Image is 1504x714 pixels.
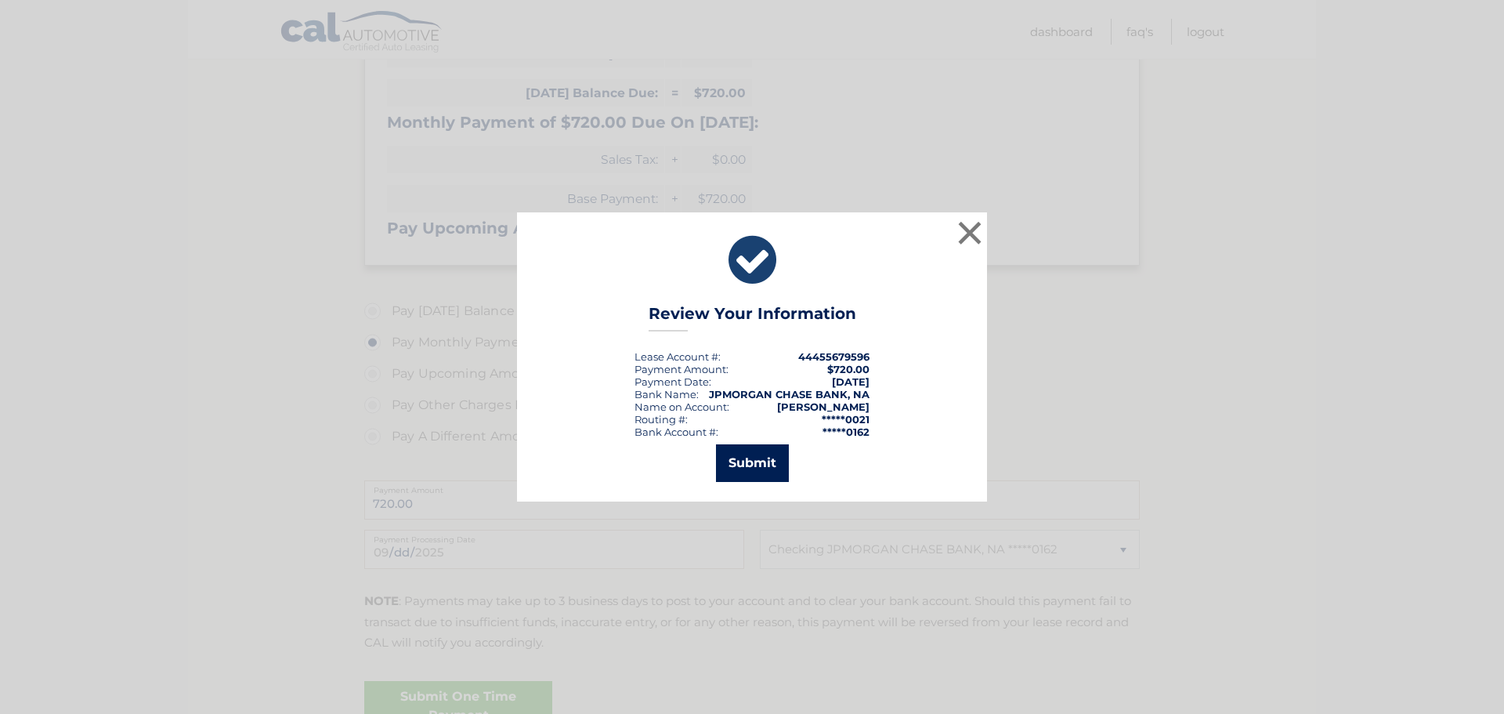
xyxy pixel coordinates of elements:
[832,375,869,388] span: [DATE]
[634,375,711,388] div: :
[634,350,721,363] div: Lease Account #:
[798,350,869,363] strong: 44455679596
[709,388,869,400] strong: JPMORGAN CHASE BANK, NA
[716,444,789,482] button: Submit
[634,413,688,426] div: Routing #:
[777,400,869,413] strong: [PERSON_NAME]
[649,304,856,332] h3: Review Your Information
[634,426,718,438] div: Bank Account #:
[634,363,728,375] div: Payment Amount:
[634,400,729,413] div: Name on Account:
[827,363,869,375] span: $720.00
[634,375,709,388] span: Payment Date
[954,217,985,248] button: ×
[634,388,699,400] div: Bank Name:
